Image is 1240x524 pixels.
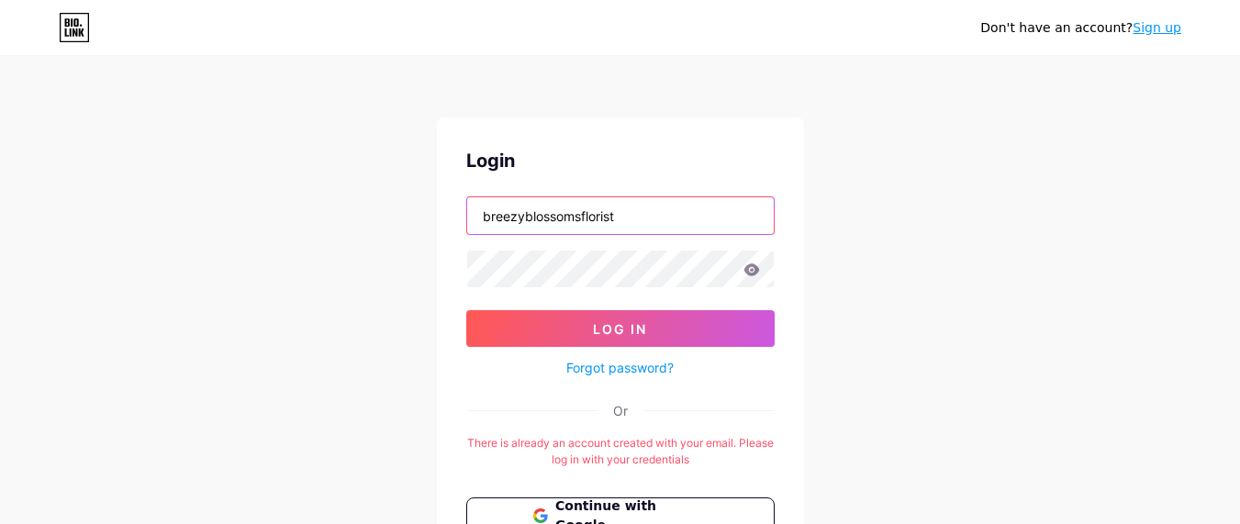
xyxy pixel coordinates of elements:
button: Log In [466,310,775,347]
input: Username [467,197,774,234]
div: There is already an account created with your email. Please log in with your credentials [466,435,775,468]
div: Don't have an account? [980,18,1181,38]
div: Login [466,147,775,174]
a: Forgot password? [566,358,674,377]
span: Log In [593,321,647,337]
a: Sign up [1133,20,1181,35]
div: Or [613,401,628,420]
